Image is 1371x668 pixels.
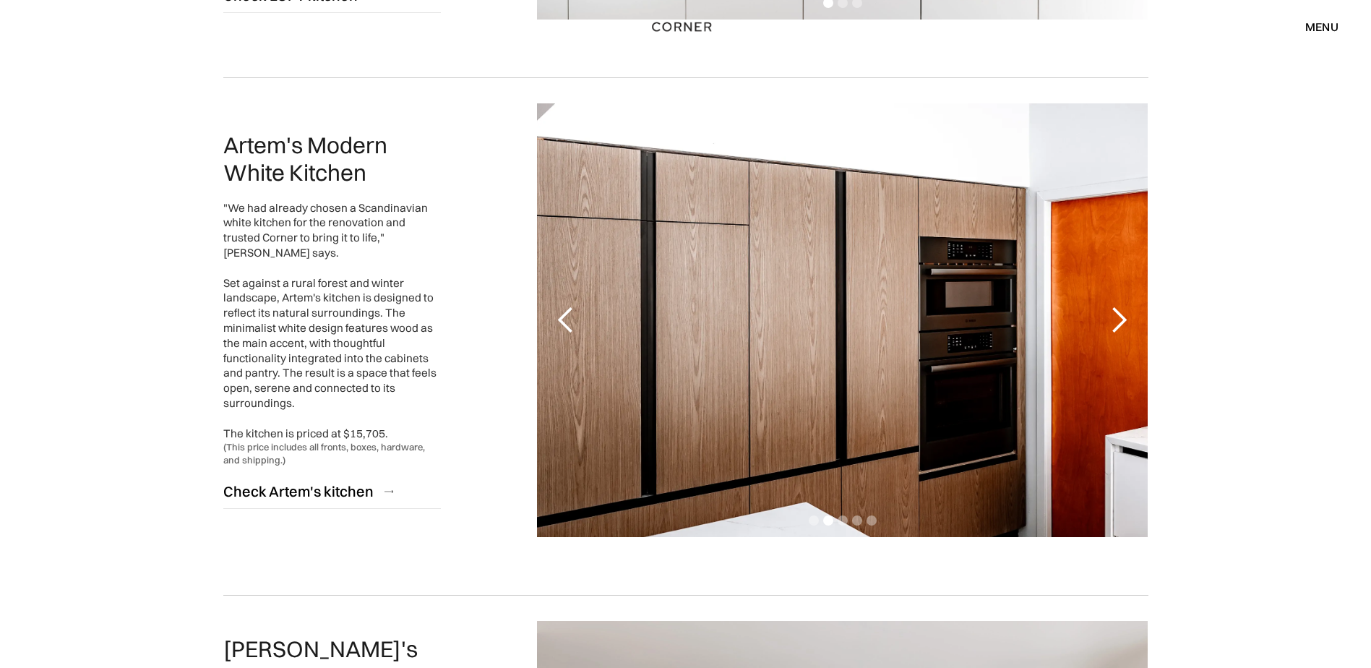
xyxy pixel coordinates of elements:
div: menu [1291,14,1338,39]
div: previous slide [537,103,595,537]
div: Show slide 5 of 5 [867,515,877,526]
div: Show slide 1 of 5 [809,515,819,526]
div: "We had already chosen a Scandinavian white kitchen for the renovation and trusted Corner to brin... [223,201,442,442]
div: (This price includes all fronts, boxes, hardware, and shipping.) [223,441,442,466]
div: Show slide 4 of 5 [852,515,862,526]
div: next slide [1090,103,1148,537]
h2: Artem's Modern White Kitchen [223,132,442,187]
a: Check Artem's kitchen [223,474,442,509]
div: menu [1305,21,1338,33]
div: carousel [537,103,1148,537]
div: Show slide 2 of 5 [823,515,833,526]
div: Show slide 3 of 5 [838,515,848,526]
div: Check Artem's kitchen [223,481,374,501]
a: home [635,17,736,36]
div: 2 of 5 [537,103,1148,537]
